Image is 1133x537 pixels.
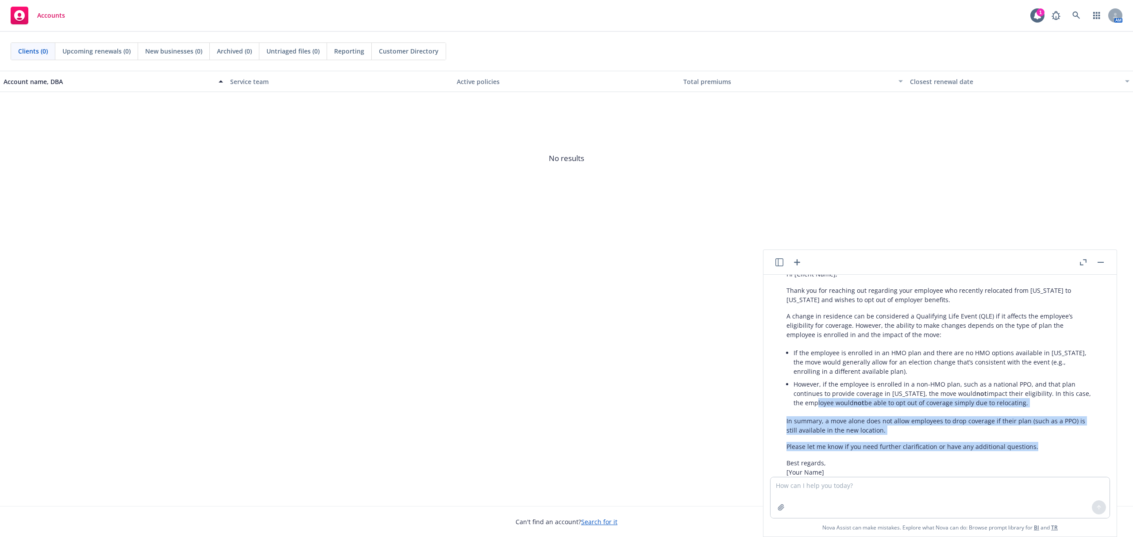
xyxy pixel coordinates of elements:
[906,71,1133,92] button: Closest renewal date
[457,77,676,86] div: Active policies
[1088,7,1106,24] a: Switch app
[1037,8,1044,16] div: 1
[227,71,453,92] button: Service team
[976,389,987,398] span: not
[266,46,320,56] span: Untriaged files (0)
[4,77,213,86] div: Account name, DBA
[680,71,906,92] button: Total premiums
[1051,524,1058,531] a: TR
[62,46,131,56] span: Upcoming renewals (0)
[1034,524,1039,531] a: BI
[683,77,893,86] div: Total premiums
[767,518,1113,537] span: Nova Assist can make mistakes. Explore what Nova can do: Browse prompt library for and
[145,46,202,56] span: New businesses (0)
[379,46,439,56] span: Customer Directory
[37,12,65,19] span: Accounts
[334,46,364,56] span: Reporting
[7,3,69,28] a: Accounts
[854,399,864,407] span: not
[786,311,1094,339] p: A change in residence can be considered a Qualifying Life Event (QLE) if it affects the employee’...
[786,442,1094,451] p: Please let me know if you need further clarification or have any additional questions.
[1067,7,1085,24] a: Search
[581,518,617,526] a: Search for it
[230,77,450,86] div: Service team
[516,517,617,526] span: Can't find an account?
[786,416,1094,435] p: In summary, a move alone does not allow employees to drop coverage if their plan (such as a PPO) ...
[18,46,48,56] span: Clients (0)
[794,346,1094,378] li: If the employee is enrolled in an HMO plan and there are no HMO options available in [US_STATE], ...
[794,378,1094,409] li: However, if the employee is enrolled in a non-HMO plan, such as a national PPO, and that plan con...
[453,71,680,92] button: Active policies
[786,286,1094,304] p: Thank you for reaching out regarding your employee who recently relocated from [US_STATE] to [US_...
[910,77,1120,86] div: Closest renewal date
[217,46,252,56] span: Archived (0)
[786,458,1094,495] p: Best regards, [Your Name] [Your Title/Position] Newfront
[1047,7,1065,24] a: Report a Bug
